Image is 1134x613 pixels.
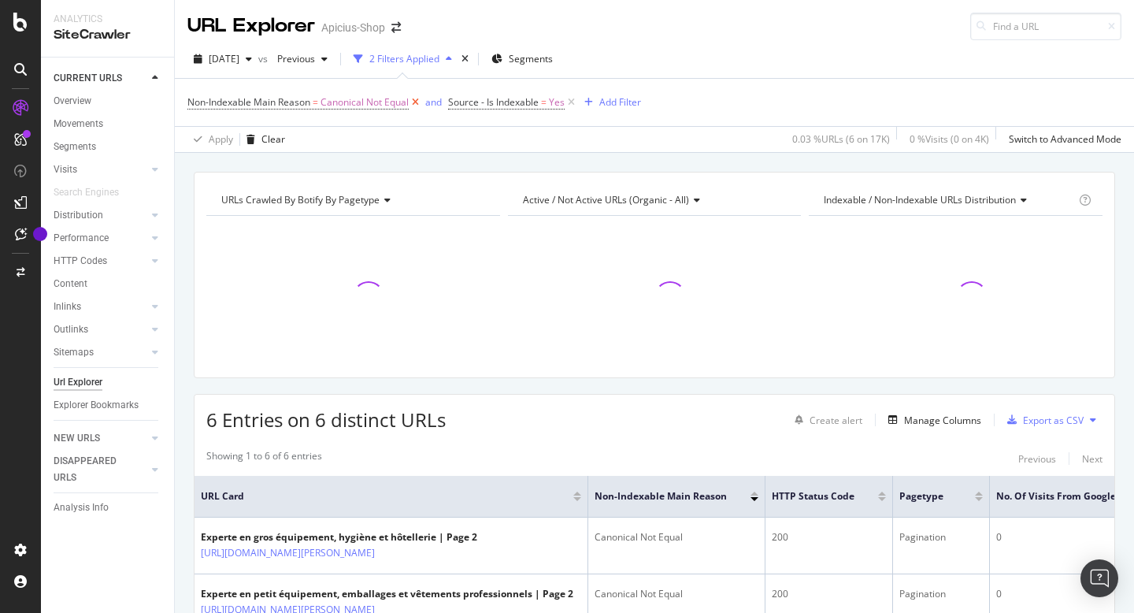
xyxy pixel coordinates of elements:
[1018,452,1056,466] div: Previous
[549,91,565,113] span: Yes
[1009,132,1121,146] div: Switch to Advanced Mode
[218,188,486,213] h4: URLs Crawled By Botify By pagetype
[54,299,81,315] div: Inlinks
[810,414,862,427] div: Create alert
[1082,452,1102,466] div: Next
[54,276,163,292] a: Content
[599,95,641,109] div: Add Filter
[187,46,258,72] button: [DATE]
[509,52,553,65] span: Segments
[899,489,951,503] span: pagetype
[54,230,109,247] div: Performance
[595,587,758,601] div: Canonical Not Equal
[54,321,147,338] a: Outlinks
[221,193,380,206] span: URLs Crawled By Botify By pagetype
[271,52,315,65] span: Previous
[54,276,87,292] div: Content
[1002,127,1121,152] button: Switch to Advanced Mode
[313,95,318,109] span: =
[1082,449,1102,468] button: Next
[369,52,439,65] div: 2 Filters Applied
[201,530,477,544] div: Experte en gros équipement, hygiène et hôtellerie | Page 2
[54,374,163,391] a: Url Explorer
[54,70,122,87] div: CURRENT URLS
[458,51,472,67] div: times
[1018,449,1056,468] button: Previous
[54,26,161,44] div: SiteCrawler
[904,414,981,427] div: Manage Columns
[54,397,139,414] div: Explorer Bookmarks
[595,530,758,544] div: Canonical Not Equal
[54,453,133,486] div: DISAPPEARED URLS
[201,545,375,561] a: [URL][DOMAIN_NAME][PERSON_NAME]
[54,430,147,447] a: NEW URLS
[54,207,103,224] div: Distribution
[261,132,285,146] div: Clear
[209,52,239,65] span: 2025 Aug. 31st
[258,52,271,65] span: vs
[578,93,641,112] button: Add Filter
[33,227,47,241] div: Tooltip anchor
[772,530,886,544] div: 200
[54,93,91,110] div: Overview
[54,321,88,338] div: Outlinks
[788,407,862,433] button: Create alert
[54,344,147,361] a: Sitemaps
[54,13,161,26] div: Analytics
[54,230,147,247] a: Performance
[1080,559,1118,597] div: Open Intercom Messenger
[54,253,147,269] a: HTTP Codes
[54,453,147,486] a: DISAPPEARED URLS
[271,46,334,72] button: Previous
[899,587,983,601] div: Pagination
[54,116,103,132] div: Movements
[882,411,981,429] button: Manage Columns
[792,132,890,146] div: 0.03 % URLs ( 6 on 17K )
[485,46,559,72] button: Segments
[54,397,163,414] a: Explorer Bookmarks
[1001,407,1084,433] button: Export as CSV
[54,500,109,516] div: Analysis Info
[54,500,163,516] a: Analysis Info
[54,139,96,155] div: Segments
[970,13,1121,40] input: Find a URL
[910,132,989,146] div: 0 % Visits ( 0 on 4K )
[54,207,147,224] a: Distribution
[541,95,547,109] span: =
[54,299,147,315] a: Inlinks
[187,95,310,109] span: Non-Indexable Main Reason
[54,162,147,178] a: Visits
[321,20,385,35] div: Apicius-Shop
[425,95,442,110] button: and
[54,116,163,132] a: Movements
[448,95,539,109] span: Source - Is Indexable
[54,430,100,447] div: NEW URLS
[209,132,233,146] div: Apply
[54,253,107,269] div: HTTP Codes
[821,188,1076,213] h4: Indexable / Non-Indexable URLs Distribution
[54,139,163,155] a: Segments
[595,489,727,503] span: Non-Indexable Main Reason
[425,95,442,109] div: and
[54,184,119,201] div: Search Engines
[1023,414,1084,427] div: Export as CSV
[54,184,135,201] a: Search Engines
[772,587,886,601] div: 200
[824,193,1016,206] span: Indexable / Non-Indexable URLs distribution
[54,344,94,361] div: Sitemaps
[54,374,102,391] div: Url Explorer
[201,587,573,601] div: Experte en petit équipement, emballages et vêtements professionnels | Page 2
[187,127,233,152] button: Apply
[201,489,569,503] span: URL Card
[520,188,787,213] h4: Active / Not Active URLs
[772,489,854,503] span: HTTP Status Code
[347,46,458,72] button: 2 Filters Applied
[240,127,285,152] button: Clear
[206,407,446,433] span: 6 Entries on 6 distinct URLs
[899,530,983,544] div: Pagination
[54,162,77,178] div: Visits
[187,13,315,39] div: URL Explorer
[54,70,147,87] a: CURRENT URLS
[321,91,409,113] span: Canonical Not Equal
[523,193,689,206] span: Active / Not Active URLs (organic - all)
